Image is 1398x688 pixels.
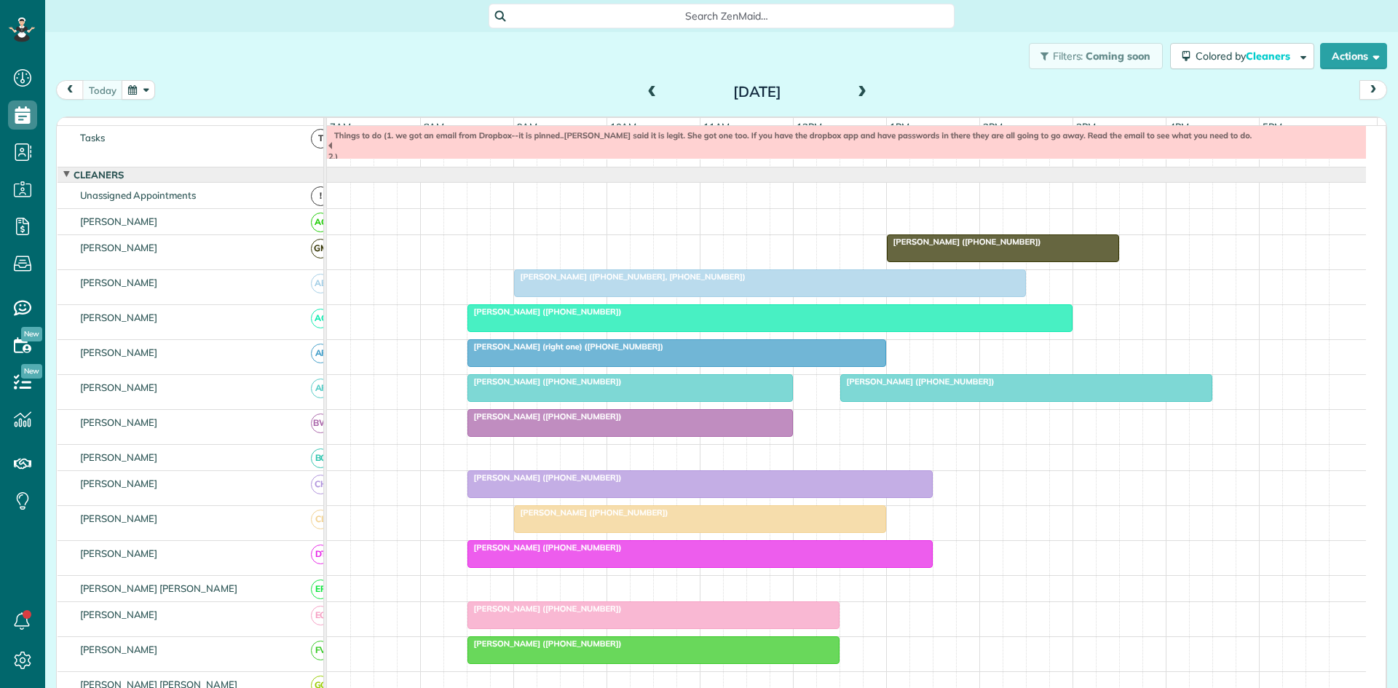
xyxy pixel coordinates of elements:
[1320,43,1387,69] button: Actions
[77,277,161,288] span: [PERSON_NAME]
[467,472,623,483] span: [PERSON_NAME] ([PHONE_NUMBER])
[311,129,331,149] span: T
[467,307,623,317] span: [PERSON_NAME] ([PHONE_NUMBER])
[794,121,825,133] span: 12pm
[82,80,123,100] button: today
[327,121,354,133] span: 7am
[77,189,199,201] span: Unassigned Appointments
[71,169,127,181] span: Cleaners
[21,327,42,341] span: New
[311,580,331,599] span: EP
[1170,43,1314,69] button: Colored byCleaners
[311,606,331,625] span: EG
[467,341,664,352] span: [PERSON_NAME] (right one) ([PHONE_NUMBER])
[311,448,331,468] span: BC
[467,542,623,553] span: [PERSON_NAME] ([PHONE_NUMBER])
[77,242,161,253] span: [PERSON_NAME]
[311,379,331,398] span: AF
[21,364,42,379] span: New
[1196,50,1295,63] span: Colored by
[467,638,623,649] span: [PERSON_NAME] ([PHONE_NUMBER])
[514,121,541,133] span: 9am
[77,416,161,428] span: [PERSON_NAME]
[77,547,161,559] span: [PERSON_NAME]
[77,609,161,620] span: [PERSON_NAME]
[513,507,669,518] span: [PERSON_NAME] ([PHONE_NUMBER])
[77,582,240,594] span: [PERSON_NAME] [PERSON_NAME]
[1086,50,1151,63] span: Coming soon
[77,312,161,323] span: [PERSON_NAME]
[1246,50,1292,63] span: Cleaners
[311,344,331,363] span: AF
[77,347,161,358] span: [PERSON_NAME]
[77,644,161,655] span: [PERSON_NAME]
[1073,121,1099,133] span: 3pm
[77,381,161,393] span: [PERSON_NAME]
[311,309,331,328] span: AC
[840,376,995,387] span: [PERSON_NAME] ([PHONE_NUMBER])
[311,239,331,258] span: GM
[467,411,623,422] span: [PERSON_NAME] ([PHONE_NUMBER])
[1359,80,1387,100] button: next
[56,80,84,100] button: prev
[1053,50,1083,63] span: Filters:
[311,641,331,660] span: FV
[311,475,331,494] span: CH
[886,237,1042,247] span: [PERSON_NAME] ([PHONE_NUMBER])
[700,121,733,133] span: 11am
[327,130,1252,162] span: Things to do (1. we got an email from Dropbox--it is pinned..[PERSON_NAME] said it is legit. She ...
[421,121,448,133] span: 8am
[467,604,623,614] span: [PERSON_NAME] ([PHONE_NUMBER])
[77,451,161,463] span: [PERSON_NAME]
[1260,121,1285,133] span: 5pm
[311,414,331,433] span: BW
[513,272,746,282] span: [PERSON_NAME] ([PHONE_NUMBER], [PHONE_NUMBER])
[1166,121,1192,133] span: 4pm
[311,274,331,293] span: AB
[607,121,640,133] span: 10am
[77,216,161,227] span: [PERSON_NAME]
[980,121,1006,133] span: 2pm
[311,186,331,206] span: !
[77,132,108,143] span: Tasks
[311,510,331,529] span: CL
[77,513,161,524] span: [PERSON_NAME]
[311,545,331,564] span: DT
[467,376,623,387] span: [PERSON_NAME] ([PHONE_NUMBER])
[666,84,848,100] h2: [DATE]
[887,121,912,133] span: 1pm
[77,478,161,489] span: [PERSON_NAME]
[311,213,331,232] span: AC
